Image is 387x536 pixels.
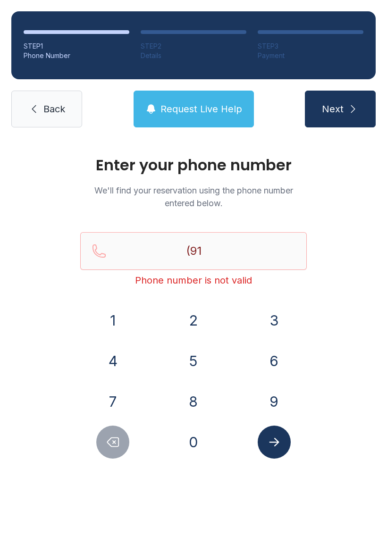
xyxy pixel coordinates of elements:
div: Phone number is not valid [80,274,307,287]
button: 4 [96,344,129,377]
button: Submit lookup form [258,426,291,459]
button: 7 [96,385,129,418]
span: Next [322,102,344,116]
div: STEP 3 [258,42,363,51]
div: Phone Number [24,51,129,60]
div: STEP 2 [141,42,246,51]
button: 8 [177,385,210,418]
button: Delete number [96,426,129,459]
div: Payment [258,51,363,60]
button: 0 [177,426,210,459]
button: 6 [258,344,291,377]
button: 1 [96,304,129,337]
p: We'll find your reservation using the phone number entered below. [80,184,307,209]
div: STEP 1 [24,42,129,51]
button: 3 [258,304,291,337]
h1: Enter your phone number [80,158,307,173]
button: 5 [177,344,210,377]
input: Reservation phone number [80,232,307,270]
span: Back [43,102,65,116]
div: Details [141,51,246,60]
button: 9 [258,385,291,418]
button: 2 [177,304,210,337]
span: Request Live Help [160,102,242,116]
